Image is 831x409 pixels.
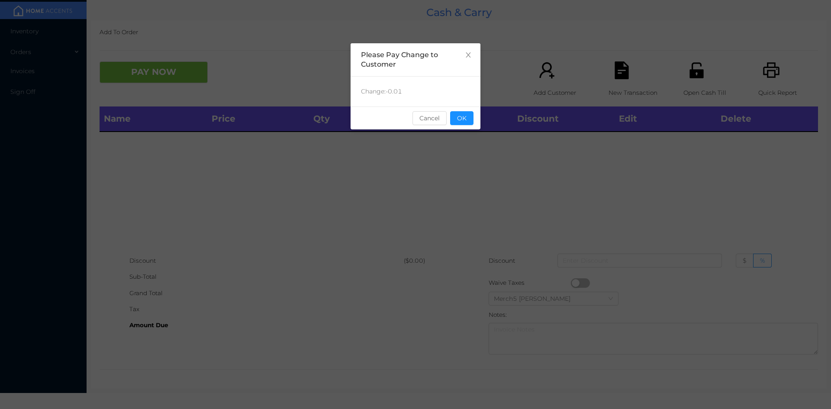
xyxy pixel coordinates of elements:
div: Please Pay Change to Customer [361,50,470,69]
div: Change: -0.01 [351,77,480,106]
i: icon: close [465,52,472,58]
button: OK [450,111,473,125]
button: Close [456,43,480,68]
button: Cancel [412,111,447,125]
